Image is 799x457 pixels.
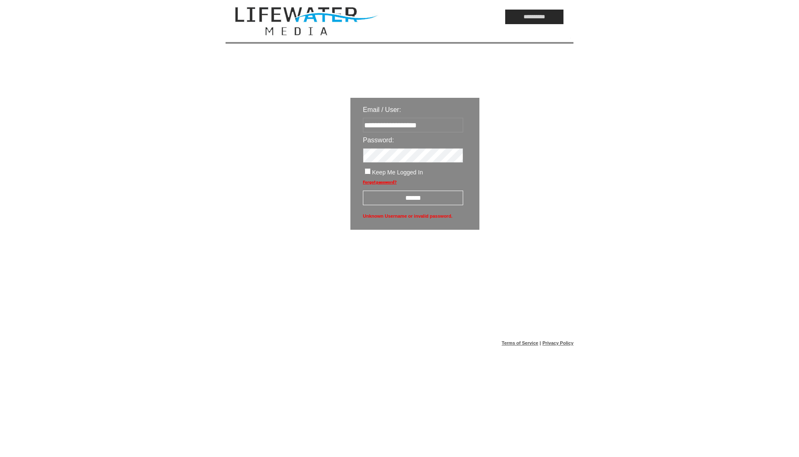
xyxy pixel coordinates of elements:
[363,137,394,144] span: Password:
[363,180,397,184] a: Forgot password?
[502,340,538,345] a: Terms of Service
[542,340,573,345] a: Privacy Policy
[363,106,401,113] span: Email / User:
[504,251,545,261] img: transparent.png
[363,211,463,221] span: Unknown Username or invalid password.
[372,169,423,176] span: Keep Me Logged In
[540,340,541,345] span: |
